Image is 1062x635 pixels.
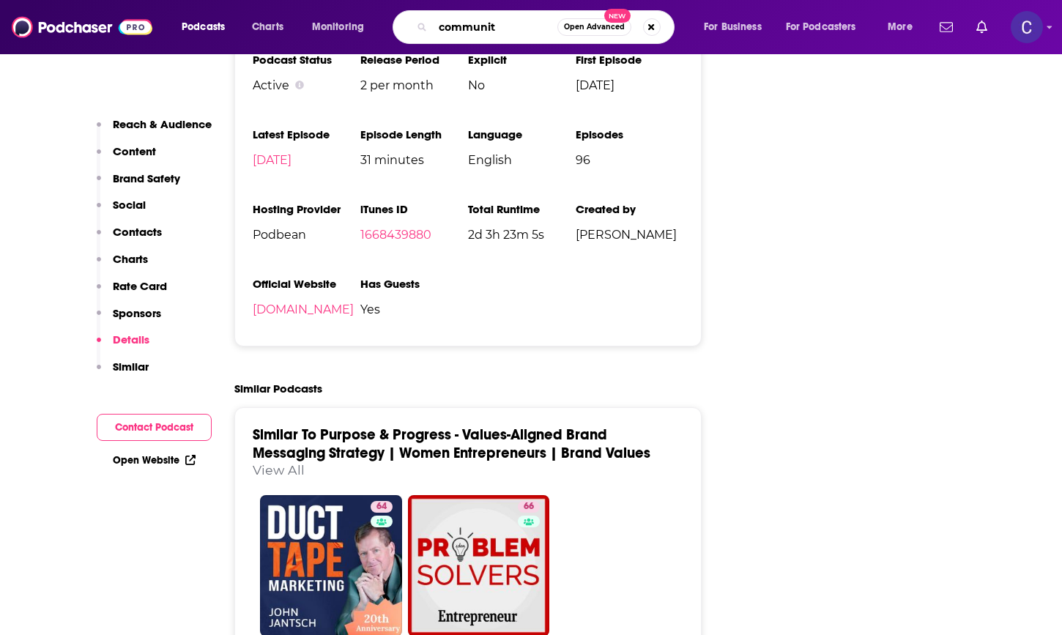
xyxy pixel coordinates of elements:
h3: Episode Length [360,127,468,141]
h3: Hosting Provider [253,202,360,216]
button: open menu [171,15,244,39]
p: Details [113,333,149,346]
button: Social [97,198,146,225]
a: 1668439880 [360,228,431,242]
span: For Podcasters [786,17,856,37]
span: 2d 3h 23m 5s [468,228,576,242]
span: More [888,17,913,37]
button: Similar [97,360,149,387]
button: Sponsors [97,306,161,333]
span: New [604,9,631,23]
div: v 4.0.24 [41,23,72,35]
div: Active [253,78,360,92]
p: Brand Safety [113,171,180,185]
p: Reach & Audience [113,117,212,131]
h3: Release Period [360,53,468,67]
p: Similar [113,360,149,374]
button: open menu [776,15,877,39]
button: Reach & Audience [97,117,212,144]
a: View All [253,462,305,478]
div: Keywords by Traffic [162,86,247,96]
a: [DOMAIN_NAME] [253,302,354,316]
h3: Total Runtime [468,202,576,216]
h3: Podcast Status [253,53,360,67]
span: [DATE] [576,78,683,92]
button: Show profile menu [1011,11,1043,43]
button: Details [97,333,149,360]
span: 66 [524,500,534,514]
button: Open AdvancedNew [557,18,631,36]
button: Rate Card [97,279,167,306]
img: logo_orange.svg [23,23,35,35]
span: No [468,78,576,92]
h3: Explicit [468,53,576,67]
span: Logged in as publicityxxtina [1011,11,1043,43]
span: 31 minutes [360,153,468,167]
span: 2 per month [360,78,468,92]
span: English [468,153,576,167]
button: Contacts [97,225,162,252]
p: Social [113,198,146,212]
img: User Profile [1011,11,1043,43]
a: Similar To Purpose & Progress - Values-Aligned Brand Messaging Strategy | Women Entrepreneurs | B... [253,426,650,462]
a: 64 [371,501,393,513]
span: Monitoring [312,17,364,37]
h3: First Episode [576,53,683,67]
button: open menu [694,15,780,39]
a: Charts [242,15,292,39]
a: Show notifications dropdown [934,15,959,40]
button: Content [97,144,156,171]
span: Podbean [253,228,360,242]
input: Search podcasts, credits, & more... [433,15,557,39]
p: Charts [113,252,148,266]
p: Rate Card [113,279,167,293]
h3: iTunes ID [360,202,468,216]
h3: Language [468,127,576,141]
h3: Official Website [253,277,360,291]
h3: Episodes [576,127,683,141]
p: Content [113,144,156,158]
a: Open Website [113,454,196,467]
button: Charts [97,252,148,279]
span: Yes [360,302,468,316]
div: Domain Overview [56,86,131,96]
a: 66 [518,501,540,513]
span: Charts [252,17,283,37]
button: open menu [302,15,383,39]
span: [PERSON_NAME] [576,228,683,242]
h3: Created by [576,202,683,216]
h3: Has Guests [360,277,468,291]
div: Domain: [DOMAIN_NAME] [38,38,161,50]
h3: Latest Episode [253,127,360,141]
p: Contacts [113,225,162,239]
a: [DATE] [253,153,292,167]
span: 64 [376,500,387,514]
span: 96 [576,153,683,167]
div: Search podcasts, credits, & more... [406,10,688,44]
span: For Business [704,17,762,37]
img: tab_keywords_by_traffic_grey.svg [146,85,157,97]
button: Contact Podcast [97,414,212,441]
h2: Similar Podcasts [234,382,322,396]
a: Show notifications dropdown [970,15,993,40]
span: Podcasts [182,17,225,37]
span: Open Advanced [564,23,625,31]
button: open menu [877,15,931,39]
img: website_grey.svg [23,38,35,50]
button: Brand Safety [97,171,180,198]
img: Podchaser - Follow, Share and Rate Podcasts [12,13,152,41]
img: tab_domain_overview_orange.svg [40,85,51,97]
p: Sponsors [113,306,161,320]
